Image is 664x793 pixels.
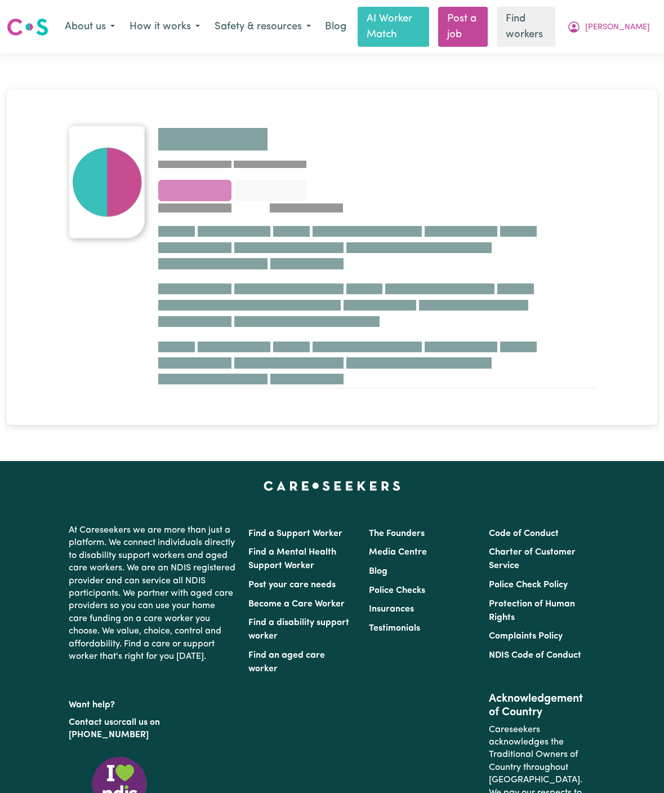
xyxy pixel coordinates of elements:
[69,520,235,667] p: At Careseekers we are more than just a platform. We connect individuals directly to disability su...
[489,581,568,590] a: Police Check Policy
[489,529,559,538] a: Code of Conduct
[57,15,122,39] button: About us
[369,567,387,576] a: Blog
[207,15,318,39] button: Safety & resources
[489,632,563,641] a: Complaints Policy
[438,7,488,47] a: Post a job
[489,548,576,570] a: Charter of Customer Service
[248,529,342,538] a: Find a Support Worker
[489,692,595,719] h2: Acknowledgement of Country
[369,529,425,538] a: The Founders
[497,7,555,47] a: Find workers
[560,15,657,39] button: My Account
[69,694,235,711] p: Want help?
[585,21,650,34] span: [PERSON_NAME]
[7,17,48,37] img: Careseekers logo
[318,15,353,39] a: Blog
[264,481,400,490] a: Careseekers home page
[248,548,336,570] a: Find a Mental Health Support Worker
[248,600,345,609] a: Become a Care Worker
[489,600,575,622] a: Protection of Human Rights
[248,581,336,590] a: Post your care needs
[7,14,48,40] a: Careseekers logo
[358,7,429,47] a: AI Worker Match
[248,651,325,674] a: Find an aged care worker
[369,548,427,557] a: Media Centre
[69,712,235,746] p: or
[122,15,207,39] button: How it works
[489,651,581,660] a: NDIS Code of Conduct
[69,718,113,727] a: Contact us
[369,605,414,614] a: Insurances
[248,618,349,641] a: Find a disability support worker
[369,624,420,633] a: Testimonials
[369,586,425,595] a: Police Checks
